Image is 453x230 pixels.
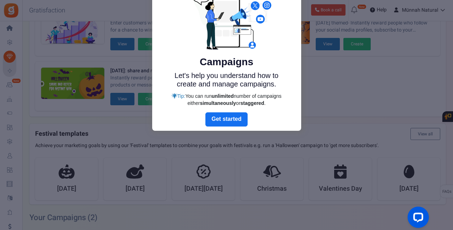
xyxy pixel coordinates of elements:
a: Next [205,112,247,127]
strong: unlimited [212,93,234,99]
strong: simultaneously [200,100,236,106]
h5: Campaigns [168,56,285,68]
div: Tip: [168,92,285,107]
strong: staggered [241,100,264,106]
p: Let's help you understand how to create and manage campaigns. [168,71,285,88]
span: You can run number of campaigns either or . [185,93,281,106]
